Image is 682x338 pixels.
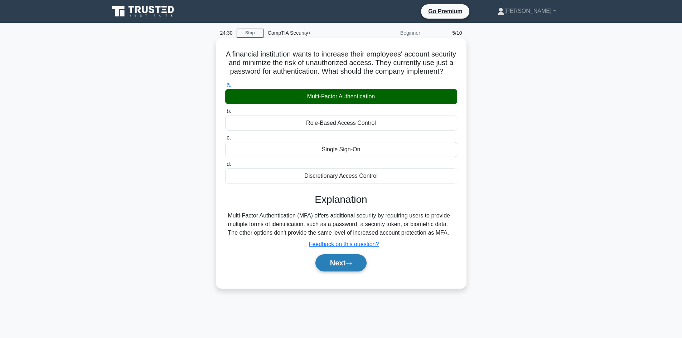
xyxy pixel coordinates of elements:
[480,4,573,18] a: [PERSON_NAME]
[216,26,237,40] div: 24:30
[224,50,458,76] h5: A financial institution wants to increase their employees' account security and minimize the risk...
[227,82,231,88] span: a.
[263,26,362,40] div: CompTIA Security+
[225,116,457,131] div: Role-Based Access Control
[424,7,466,16] a: Go Premium
[227,161,231,167] span: d.
[225,168,457,183] div: Discretionary Access Control
[227,108,231,114] span: b.
[362,26,425,40] div: Beginner
[237,29,263,38] a: Stop
[425,26,466,40] div: 5/10
[225,89,457,104] div: Multi-Factor Authentication
[229,194,453,206] h3: Explanation
[309,241,379,247] a: Feedback on this question?
[225,142,457,157] div: Single Sign-On
[228,211,454,237] div: Multi-Factor Authentication (MFA) offers additional security by requiring users to provide multip...
[227,134,231,141] span: c.
[315,254,367,271] button: Next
